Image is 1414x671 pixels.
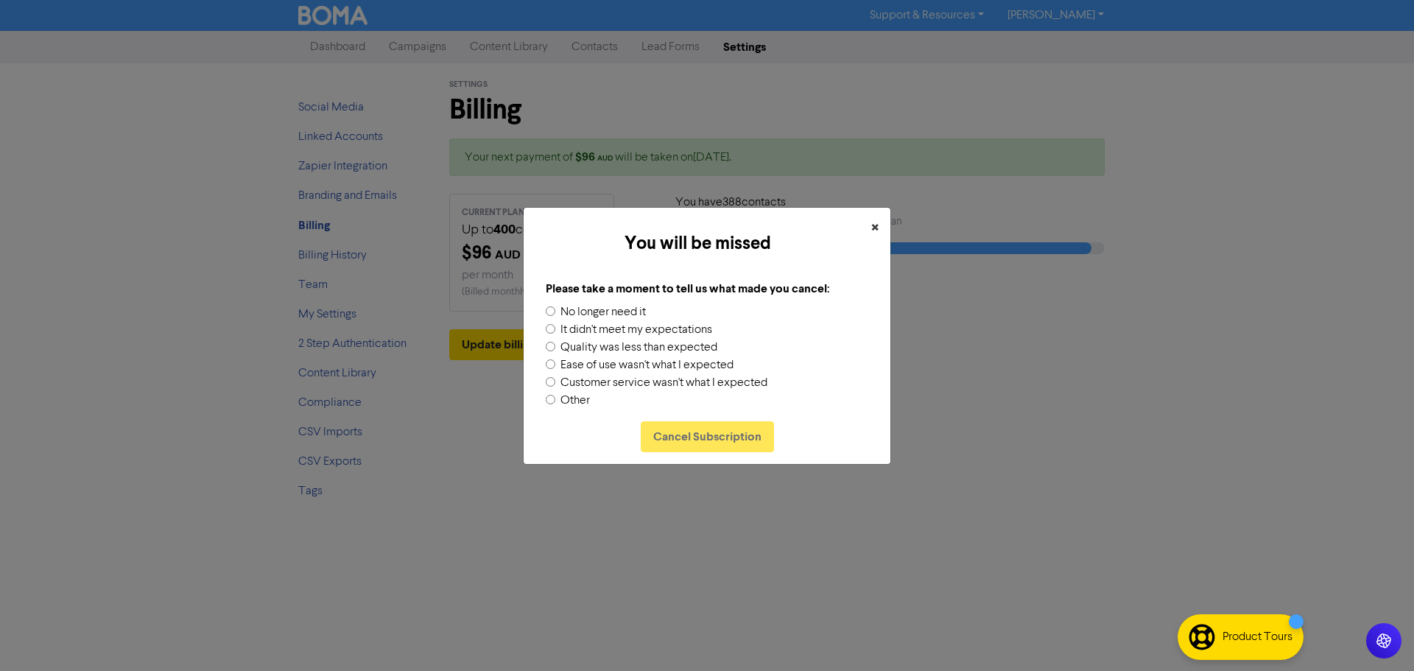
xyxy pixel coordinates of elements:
[546,359,555,369] input: Ease of use wasn't what I expected
[560,392,590,410] label: Other
[560,374,767,392] label: Customer service wasn't what I expected
[560,321,712,339] label: It didn't meet my expectations
[1340,600,1414,671] iframe: Chat Widget
[535,231,859,257] h5: You will be missed
[546,342,555,351] input: Quality was less than expected
[871,217,879,239] span: ×
[546,377,555,387] input: Customer service wasn't what I expected
[560,339,717,356] label: Quality was less than expected
[546,395,555,404] input: Other
[641,421,774,452] button: Cancel Subscription
[560,303,646,321] label: No longer need it
[546,280,868,298] div: Please take a moment to tell us what made you cancel:
[546,324,555,334] input: It didn't meet my expectations
[546,306,555,316] input: No longer need it
[560,356,734,374] label: Ease of use wasn't what I expected
[859,208,890,249] button: Close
